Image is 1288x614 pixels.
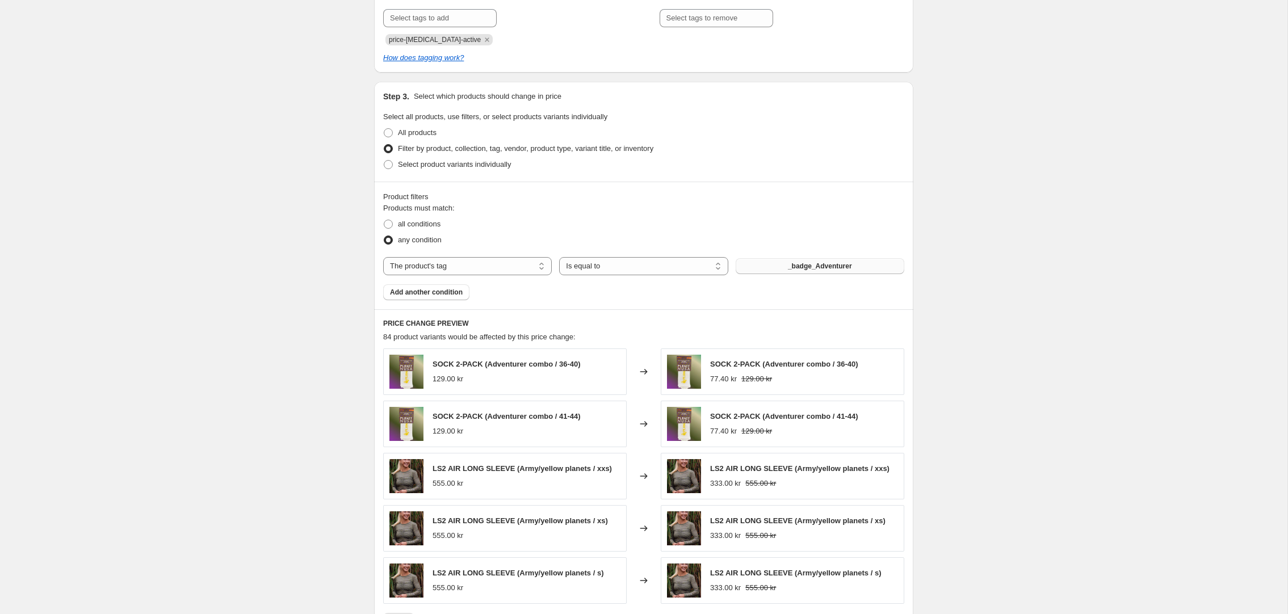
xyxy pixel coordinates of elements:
input: Select tags to add [383,9,497,27]
img: Ls2air_2f4f7e31-ba7f-4326-95d8-2a251d50fba0_80x.jpg [667,511,701,545]
span: LS2 AIR LONG SLEEVE (Army/yellow planets / s) [710,569,881,577]
a: How does tagging work? [383,53,464,62]
img: SOCKWEB1_80x.jpg [389,355,423,389]
strike: 129.00 kr [741,426,772,437]
span: LS2 AIR LONG SLEEVE (Army/yellow planets / s) [433,569,603,577]
strike: 555.00 kr [745,530,776,541]
img: Ls2air_2f4f7e31-ba7f-4326-95d8-2a251d50fba0_80x.jpg [667,563,701,598]
span: SOCK 2-PACK (Adventurer combo / 41-44) [710,412,858,420]
button: _badge_Adventurer [736,258,904,274]
span: LS2 AIR LONG SLEEVE (Army/yellow planets / xxs) [433,464,612,473]
strike: 555.00 kr [745,582,776,594]
span: SOCK 2-PACK (Adventurer combo / 41-44) [433,412,581,420]
button: Remove price-change-job-active [482,35,492,45]
strike: 129.00 kr [741,373,772,385]
div: 333.00 kr [710,530,741,541]
span: LS2 AIR LONG SLEEVE (Army/yellow planets / xs) [433,516,608,525]
span: LS2 AIR LONG SLEEVE (Army/yellow planets / xs) [710,516,886,525]
span: All products [398,128,437,137]
span: _badge_Adventurer [788,262,852,271]
input: Select tags to remove [660,9,773,27]
span: SOCK 2-PACK (Adventurer combo / 36-40) [710,360,858,368]
div: 333.00 kr [710,582,741,594]
div: 77.40 kr [710,373,737,385]
div: 555.00 kr [433,530,463,541]
p: Select which products should change in price [414,91,561,102]
img: Ls2air_2f4f7e31-ba7f-4326-95d8-2a251d50fba0_80x.jpg [389,459,423,493]
span: Select product variants individually [398,160,511,169]
span: any condition [398,235,442,244]
span: all conditions [398,220,440,228]
div: 129.00 kr [433,426,463,437]
div: 555.00 kr [433,582,463,594]
span: Products must match: [383,204,455,212]
h2: Step 3. [383,91,409,102]
div: 333.00 kr [710,478,741,489]
div: 129.00 kr [433,373,463,385]
span: Select all products, use filters, or select products variants individually [383,112,607,121]
h6: PRICE CHANGE PREVIEW [383,319,904,328]
img: Ls2air_2f4f7e31-ba7f-4326-95d8-2a251d50fba0_80x.jpg [389,563,423,598]
span: Filter by product, collection, tag, vendor, product type, variant title, or inventory [398,144,653,153]
img: SOCKWEB1_80x.jpg [389,407,423,441]
span: price-change-job-active [389,36,481,44]
button: Add another condition [383,284,469,300]
span: Add another condition [390,288,463,297]
div: Product filters [383,191,904,203]
img: Ls2air_2f4f7e31-ba7f-4326-95d8-2a251d50fba0_80x.jpg [667,459,701,493]
span: LS2 AIR LONG SLEEVE (Army/yellow planets / xxs) [710,464,890,473]
span: SOCK 2-PACK (Adventurer combo / 36-40) [433,360,581,368]
img: SOCKWEB1_80x.jpg [667,355,701,389]
img: SOCKWEB1_80x.jpg [667,407,701,441]
div: 77.40 kr [710,426,737,437]
div: 555.00 kr [433,478,463,489]
span: 84 product variants would be affected by this price change: [383,333,576,341]
strike: 555.00 kr [745,478,776,489]
img: Ls2air_2f4f7e31-ba7f-4326-95d8-2a251d50fba0_80x.jpg [389,511,423,545]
